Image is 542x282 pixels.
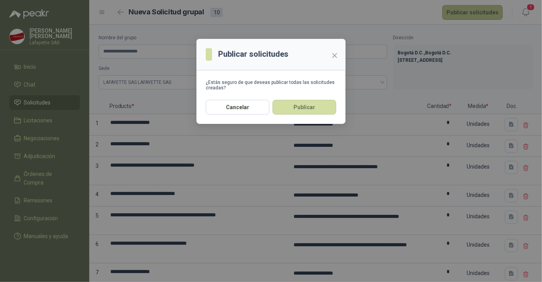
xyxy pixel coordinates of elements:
[218,48,288,60] h3: Publicar solicitudes
[332,52,338,59] span: close
[273,100,336,115] button: Publicar
[206,100,269,115] button: Cancelar
[328,49,341,62] button: Close
[206,80,336,91] div: ¿Estás seguro de que deseas publicar todas las solicitudes creadas?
